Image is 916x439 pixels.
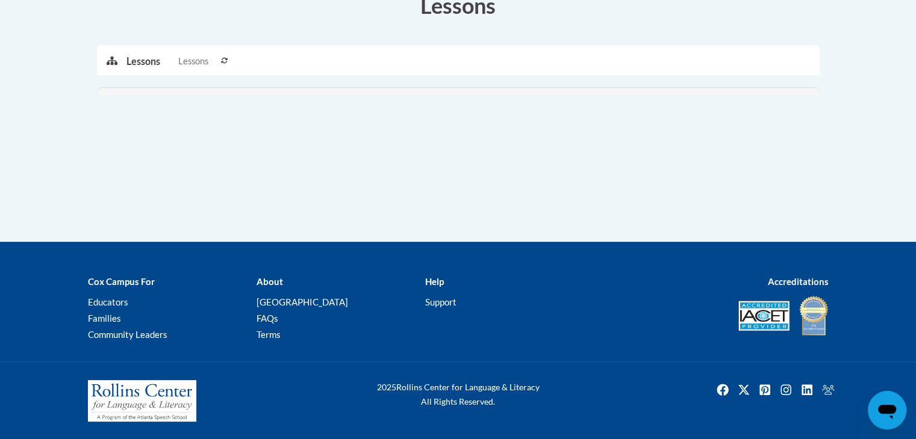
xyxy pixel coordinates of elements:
[738,301,790,331] img: Accredited IACET® Provider
[425,296,456,307] a: Support
[799,295,829,337] img: IDA® Accredited
[88,313,121,324] a: Families
[256,276,282,287] b: About
[797,380,817,399] img: LinkedIn icon
[126,55,160,68] p: Lessons
[713,380,732,399] a: Facebook
[818,380,838,399] a: Facebook Group
[755,380,774,399] img: Pinterest icon
[734,380,753,399] a: Twitter
[88,296,128,307] a: Educators
[88,276,155,287] b: Cox Campus For
[88,380,196,422] img: Rollins Center for Language & Literacy - A Program of the Atlanta Speech School
[768,276,829,287] b: Accreditations
[256,296,347,307] a: [GEOGRAPHIC_DATA]
[256,313,278,324] a: FAQs
[713,380,732,399] img: Facebook icon
[425,276,443,287] b: Help
[178,55,208,68] span: Lessons
[868,391,906,429] iframe: Button to launch messaging window
[797,380,817,399] a: Linkedin
[332,380,585,409] div: Rollins Center for Language & Literacy All Rights Reserved.
[256,329,280,340] a: Terms
[734,380,753,399] img: Twitter icon
[818,380,838,399] img: Facebook group icon
[377,382,396,392] span: 2025
[88,329,167,340] a: Community Leaders
[755,380,774,399] a: Pinterest
[776,380,796,399] img: Instagram icon
[776,380,796,399] a: Instagram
